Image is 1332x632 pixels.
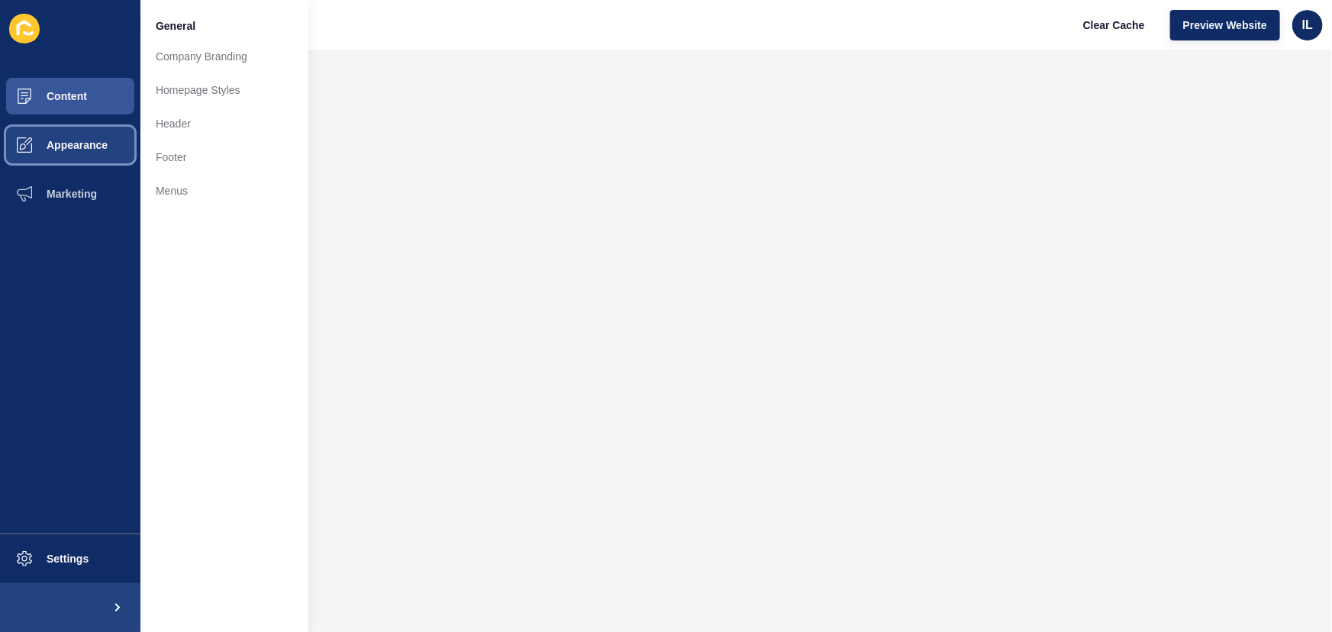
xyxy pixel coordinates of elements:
a: Header [140,107,308,140]
span: IL [1302,18,1313,33]
span: General [156,18,195,34]
a: Homepage Styles [140,73,308,107]
button: Preview Website [1170,10,1280,40]
a: Menus [140,174,308,208]
span: Clear Cache [1083,18,1145,33]
a: Footer [140,140,308,174]
span: Preview Website [1183,18,1267,33]
a: Company Branding [140,40,308,73]
button: Clear Cache [1070,10,1158,40]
